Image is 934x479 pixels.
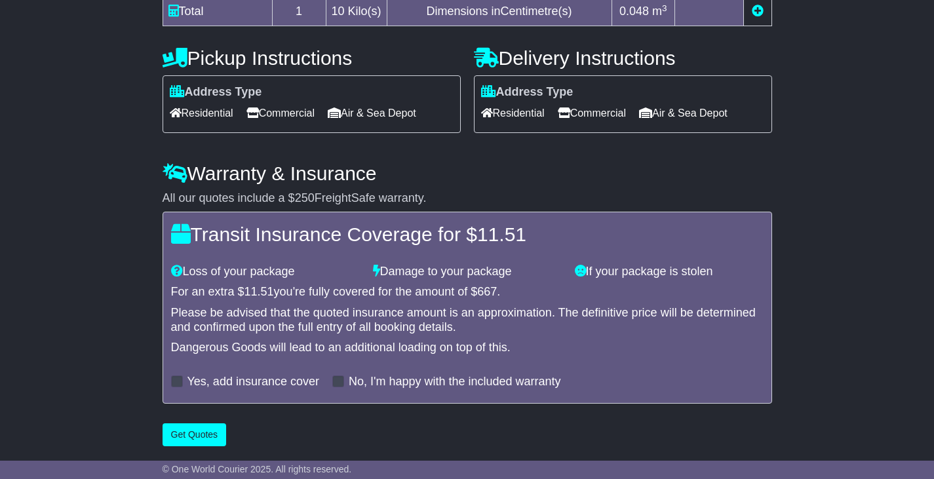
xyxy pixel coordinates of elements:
[366,265,568,279] div: Damage to your package
[163,163,772,184] h4: Warranty & Insurance
[328,103,416,123] span: Air & Sea Depot
[170,103,233,123] span: Residential
[639,103,728,123] span: Air & Sea Depot
[619,5,649,18] span: 0.048
[171,285,764,299] div: For an extra $ you're fully covered for the amount of $ .
[295,191,315,204] span: 250
[481,85,574,100] label: Address Type
[165,265,366,279] div: Loss of your package
[163,464,352,474] span: © One World Courier 2025. All rights reserved.
[332,5,345,18] span: 10
[558,103,626,123] span: Commercial
[481,103,545,123] span: Residential
[246,103,315,123] span: Commercial
[568,265,770,279] div: If your package is stolen
[171,306,764,334] div: Please be advised that the quoted insurance amount is an approximation. The definitive price will...
[163,423,227,446] button: Get Quotes
[662,3,667,13] sup: 3
[171,341,764,355] div: Dangerous Goods will lead to an additional loading on top of this.
[477,223,526,245] span: 11.51
[477,285,497,298] span: 667
[474,47,772,69] h4: Delivery Instructions
[170,85,262,100] label: Address Type
[171,223,764,245] h4: Transit Insurance Coverage for $
[244,285,274,298] span: 11.51
[349,375,561,389] label: No, I'm happy with the included warranty
[163,191,772,206] div: All our quotes include a $ FreightSafe warranty.
[163,47,461,69] h4: Pickup Instructions
[752,5,764,18] a: Add new item
[187,375,319,389] label: Yes, add insurance cover
[652,5,667,18] span: m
